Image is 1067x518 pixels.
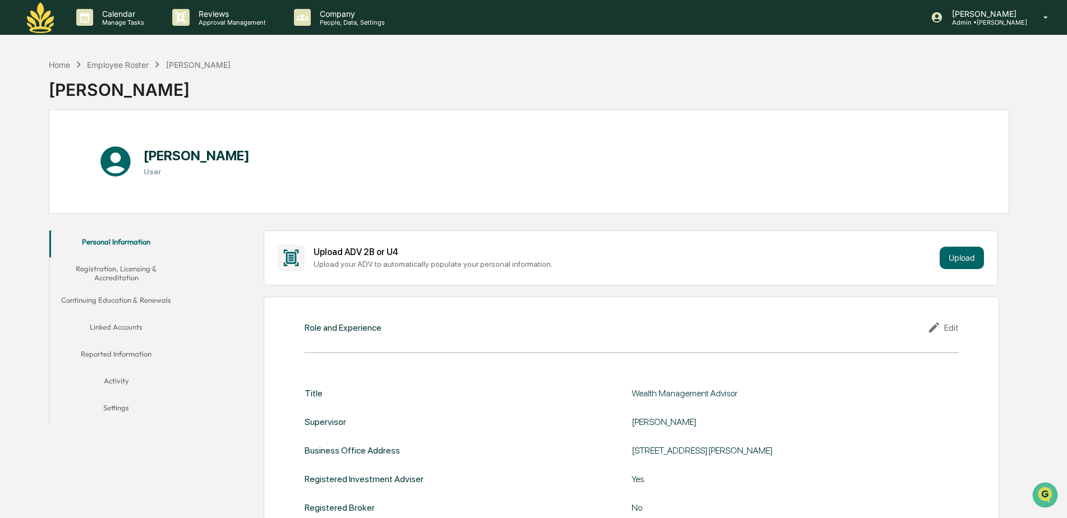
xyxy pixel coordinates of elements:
[191,89,204,103] button: Start new chat
[7,158,75,178] a: 🔎Data Lookup
[22,163,71,174] span: Data Lookup
[49,396,183,423] button: Settings
[38,97,142,106] div: We're available if you need us!
[11,164,20,173] div: 🔎
[314,260,935,269] div: Upload your ADV to automatically populate your personal information.
[305,502,375,513] div: Registered Broker
[49,60,70,70] div: Home
[190,9,272,18] p: Reviews
[49,257,183,289] button: Registration, Licensing & Accreditation
[81,142,90,151] div: 🗄️
[49,369,183,396] button: Activity
[38,86,184,97] div: Start new chat
[632,474,912,484] div: Yes
[49,343,183,369] button: Reported Information
[93,18,150,26] p: Manage Tasks
[311,9,390,18] p: Company
[940,247,984,269] button: Upload
[166,60,231,70] div: [PERSON_NAME]
[7,137,77,157] a: 🖐️Preclearance
[311,18,390,26] p: People, Data, Settings
[22,141,72,152] span: Preclearance
[632,417,912,427] div: [PERSON_NAME]
[190,18,272,26] p: Approval Management
[49,289,183,316] button: Continuing Education & Renewals
[11,86,31,106] img: 1746055101610-c473b297-6a78-478c-a979-82029cc54cd1
[77,137,144,157] a: 🗄️Attestations
[144,147,250,164] h1: [PERSON_NAME]
[11,24,204,41] p: How can we help?
[79,189,136,198] a: Powered byPylon
[305,388,323,399] div: Title
[305,474,424,484] div: Registered Investment Adviser
[632,445,912,456] div: [STREET_ADDRESS][PERSON_NAME]
[632,502,912,513] div: No
[144,167,250,176] h3: User
[49,230,183,257] button: Personal Information
[112,190,136,198] span: Pylon
[49,71,231,100] div: [PERSON_NAME]
[314,247,935,257] div: Upload ADV 2B or U4
[87,60,149,70] div: Employee Roster
[305,445,400,456] div: Business Office Address
[49,316,183,343] button: Linked Accounts
[11,142,20,151] div: 🖐️
[927,321,959,334] div: Edit
[943,9,1027,18] p: [PERSON_NAME]
[27,2,54,33] img: logo
[93,141,139,152] span: Attestations
[943,18,1027,26] p: Admin • [PERSON_NAME]
[1031,481,1061,511] iframe: Open customer support
[49,230,183,424] div: secondary tabs example
[93,9,150,18] p: Calendar
[305,322,381,333] div: Role and Experience
[632,388,912,399] div: Wealth Management Advisor
[305,417,346,427] div: Supervisor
